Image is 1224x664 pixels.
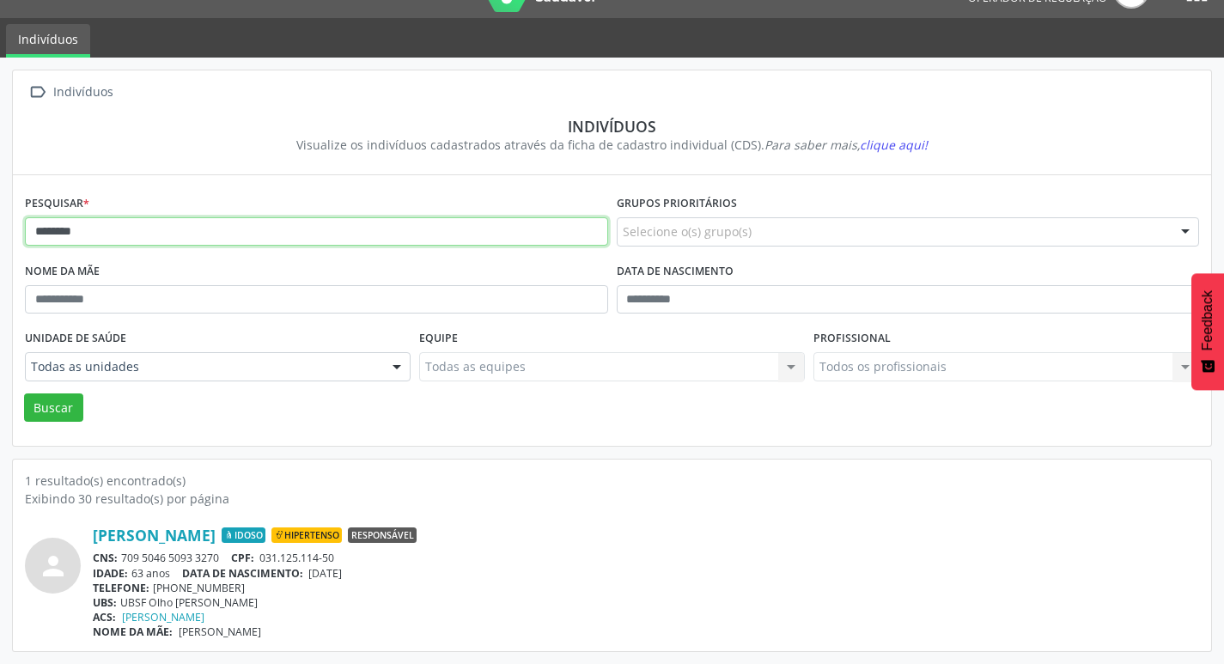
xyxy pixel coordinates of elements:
i:  [25,80,50,105]
span: Responsável [348,527,417,543]
div: Indivíduos [50,80,116,105]
div: Visualize os indivíduos cadastrados através da ficha de cadastro individual (CDS). [37,136,1187,154]
span: Idoso [222,527,265,543]
span: ACS: [93,610,116,624]
label: Unidade de saúde [25,326,126,352]
div: 1 resultado(s) encontrado(s) [25,472,1199,490]
label: Nome da mãe [25,259,100,285]
a:  Indivíduos [25,80,116,105]
label: Pesquisar [25,191,89,217]
div: [PHONE_NUMBER] [93,581,1199,595]
label: Grupos prioritários [617,191,737,217]
i: Para saber mais, [764,137,928,153]
span: TELEFONE: [93,581,149,595]
span: clique aqui! [860,137,928,153]
a: Indivíduos [6,24,90,58]
a: [PERSON_NAME] [93,526,216,545]
span: Feedback [1200,290,1215,350]
i: person [38,551,69,582]
span: CNS: [93,551,118,565]
span: [DATE] [308,566,342,581]
span: Selecione o(s) grupo(s) [623,222,752,241]
span: 031.125.114-50 [259,551,334,565]
button: Buscar [24,393,83,423]
span: Hipertenso [271,527,342,543]
div: Indivíduos [37,117,1187,136]
div: 709 5046 5093 3270 [93,551,1199,565]
span: IDADE: [93,566,128,581]
span: UBS: [93,595,117,610]
span: Todas as unidades [31,358,375,375]
div: Exibindo 30 resultado(s) por página [25,490,1199,508]
span: DATA DE NASCIMENTO: [182,566,303,581]
label: Equipe [419,326,458,352]
button: Feedback - Mostrar pesquisa [1191,273,1224,390]
div: 63 anos [93,566,1199,581]
div: UBSF Olho [PERSON_NAME] [93,595,1199,610]
a: [PERSON_NAME] [122,610,204,624]
span: CPF: [231,551,254,565]
label: Profissional [813,326,891,352]
span: NOME DA MÃE: [93,624,173,639]
span: [PERSON_NAME] [179,624,261,639]
label: Data de nascimento [617,259,734,285]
